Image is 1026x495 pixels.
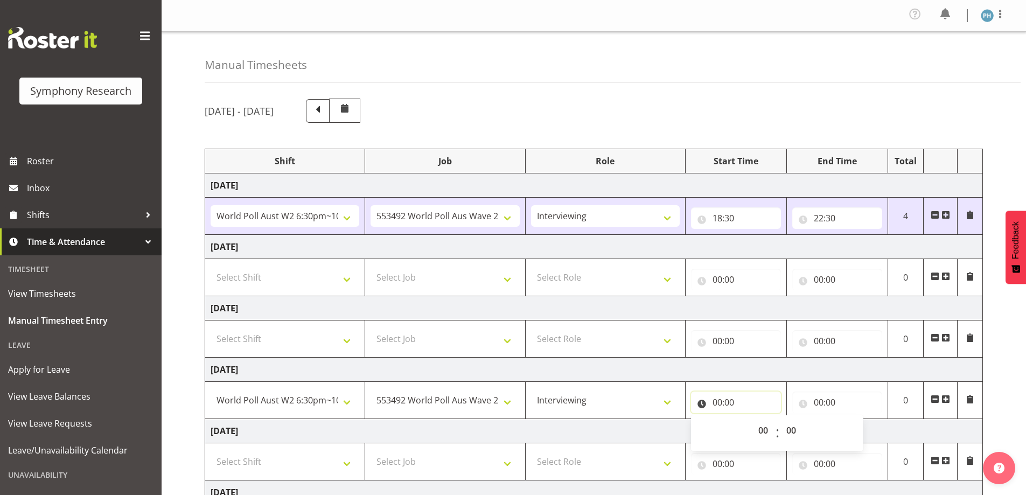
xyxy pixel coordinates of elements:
a: View Leave Balances [3,383,159,410]
span: Roster [27,153,156,169]
span: Apply for Leave [8,361,153,378]
td: [DATE] [205,173,983,198]
input: Click to select... [691,269,781,290]
div: Leave [3,334,159,356]
td: [DATE] [205,296,983,320]
input: Click to select... [792,269,882,290]
img: help-xxl-2.png [994,463,1004,473]
span: Shifts [27,207,140,223]
span: Inbox [27,180,156,196]
span: : [776,420,779,447]
input: Click to select... [792,453,882,475]
div: Role [531,155,680,168]
span: Time & Attendance [27,234,140,250]
div: Symphony Research [30,83,131,99]
a: View Leave Requests [3,410,159,437]
td: 0 [888,443,924,480]
input: Click to select... [691,330,781,352]
span: View Timesheets [8,285,153,302]
button: Feedback - Show survey [1006,211,1026,284]
span: Feedback [1011,221,1021,259]
img: paul-hitchfield1916.jpg [981,9,994,22]
h4: Manual Timesheets [205,59,307,71]
span: View Leave Requests [8,415,153,431]
div: End Time [792,155,882,168]
a: Manual Timesheet Entry [3,307,159,334]
td: [DATE] [205,419,983,443]
td: 0 [888,382,924,419]
td: [DATE] [205,358,983,382]
a: Apply for Leave [3,356,159,383]
span: Leave/Unavailability Calendar [8,442,153,458]
td: 0 [888,320,924,358]
div: Unavailability [3,464,159,486]
input: Click to select... [792,207,882,229]
div: Shift [211,155,359,168]
span: Manual Timesheet Entry [8,312,153,329]
div: Start Time [691,155,781,168]
a: View Timesheets [3,280,159,307]
td: 0 [888,259,924,296]
a: Leave/Unavailability Calendar [3,437,159,464]
img: Rosterit website logo [8,27,97,48]
td: 4 [888,198,924,235]
span: View Leave Balances [8,388,153,405]
h5: [DATE] - [DATE] [205,105,274,117]
input: Click to select... [792,392,882,413]
div: Total [894,155,918,168]
td: [DATE] [205,235,983,259]
input: Click to select... [691,207,781,229]
input: Click to select... [792,330,882,352]
div: Timesheet [3,258,159,280]
input: Click to select... [691,453,781,475]
div: Job [371,155,519,168]
input: Click to select... [691,392,781,413]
